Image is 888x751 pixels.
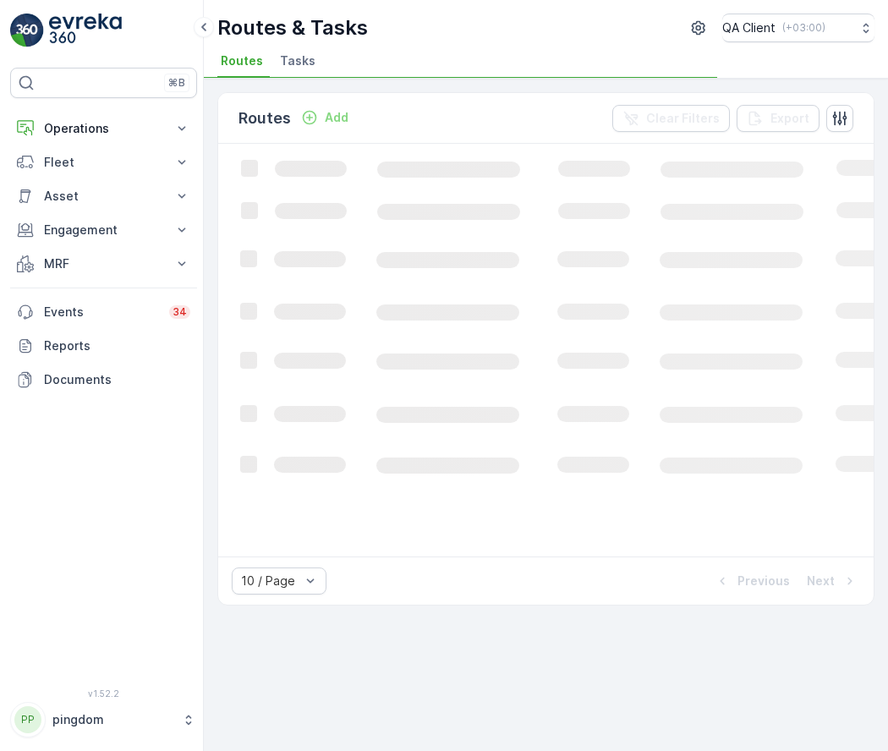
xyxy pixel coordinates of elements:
div: PP [14,706,41,733]
p: Documents [44,371,190,388]
button: Export [737,105,819,132]
p: Reports [44,337,190,354]
p: Engagement [44,222,163,238]
button: Add [294,107,355,128]
button: Asset [10,179,197,213]
p: pingdom [52,711,173,728]
p: Operations [44,120,163,137]
button: MRF [10,247,197,281]
button: Clear Filters [612,105,730,132]
a: Documents [10,363,197,397]
span: Routes [221,52,263,69]
p: Routes [238,107,291,130]
a: Events34 [10,295,197,329]
p: Add [325,109,348,126]
p: MRF [44,255,163,272]
button: Fleet [10,145,197,179]
p: 34 [173,305,187,319]
button: Previous [712,571,792,591]
p: Asset [44,188,163,205]
span: v 1.52.2 [10,688,197,699]
button: QA Client(+03:00) [722,14,874,42]
a: Reports [10,329,197,363]
p: Clear Filters [646,110,720,127]
img: logo [10,14,44,47]
p: Next [807,573,835,589]
img: logo_light-DOdMpM7g.png [49,14,122,47]
p: Export [770,110,809,127]
p: Routes & Tasks [217,14,368,41]
button: Next [805,571,860,591]
p: Previous [737,573,790,589]
p: QA Client [722,19,776,36]
p: Events [44,304,159,321]
p: ⌘B [168,76,185,90]
button: PPpingdom [10,702,197,737]
span: Tasks [280,52,315,69]
p: ( +03:00 ) [782,21,825,35]
p: Fleet [44,154,163,171]
button: Operations [10,112,197,145]
button: Engagement [10,213,197,247]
